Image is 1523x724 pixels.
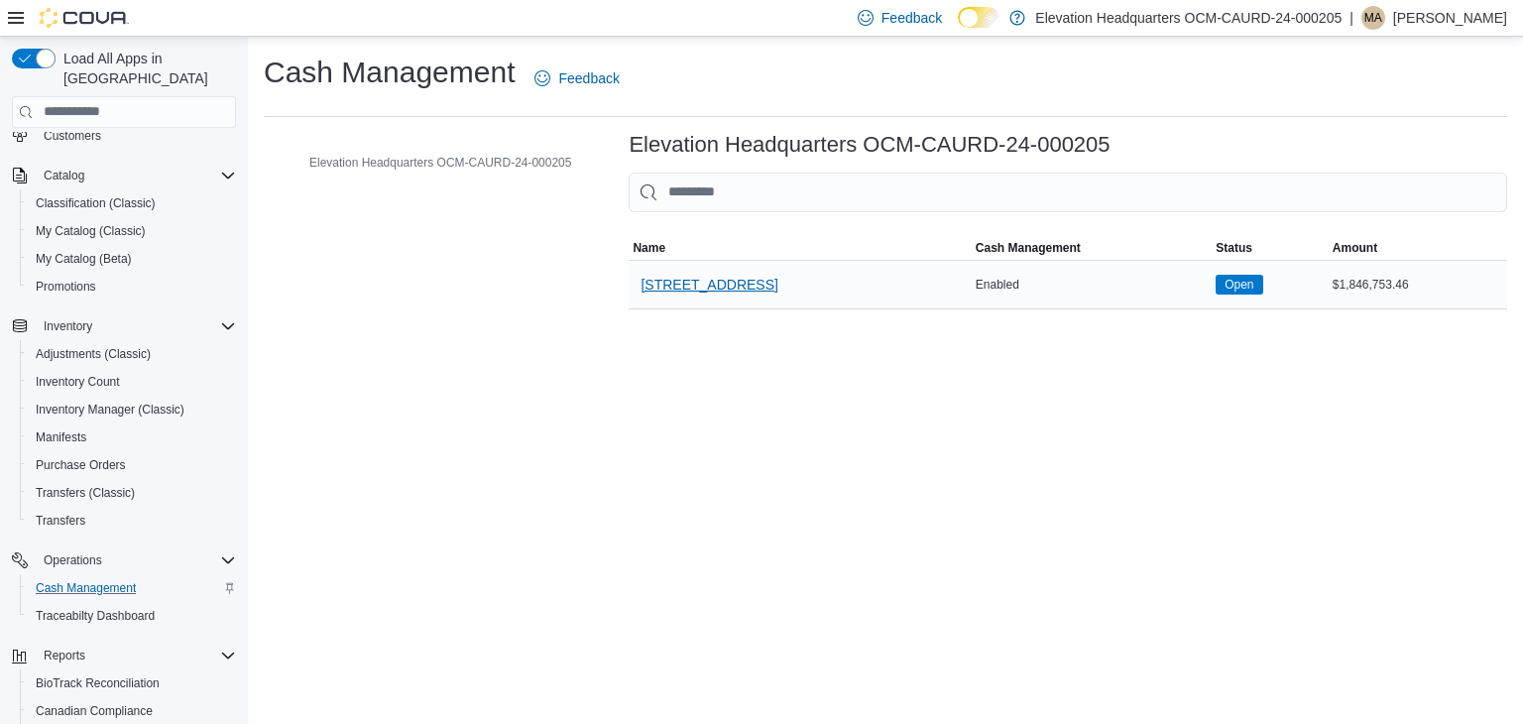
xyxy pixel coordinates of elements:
span: Inventory Manager (Classic) [28,398,236,422]
span: Classification (Classic) [28,191,236,215]
span: Feedback [558,68,619,88]
span: Catalog [36,164,236,187]
button: Inventory [36,314,100,338]
a: Transfers (Classic) [28,481,143,505]
button: [STREET_ADDRESS] [633,265,785,304]
a: BioTrack Reconciliation [28,671,168,695]
span: Inventory Manager (Classic) [36,402,184,418]
h1: Cash Management [264,53,515,92]
button: BioTrack Reconciliation [20,669,244,697]
a: Customers [36,124,109,148]
span: Cash Management [28,576,236,600]
span: Manifests [36,429,86,445]
button: Cash Management [20,574,244,602]
div: $1,846,753.46 [1329,273,1507,297]
span: [STREET_ADDRESS] [641,275,777,295]
button: Manifests [20,423,244,451]
p: [PERSON_NAME] [1393,6,1507,30]
a: Classification (Classic) [28,191,164,215]
span: My Catalog (Beta) [28,247,236,271]
span: Inventory [44,318,92,334]
img: Cova [40,8,129,28]
span: Operations [36,548,236,572]
div: Mohamed Alayyidi [1361,6,1385,30]
span: BioTrack Reconciliation [36,675,160,691]
button: Promotions [20,273,244,301]
button: Inventory Count [20,368,244,396]
button: Amount [1329,236,1507,260]
span: Inventory Count [28,370,236,394]
button: Elevation Headquarters OCM-CAURD-24-000205 [282,151,579,175]
a: Canadian Compliance [28,699,161,723]
span: Traceabilty Dashboard [28,604,236,628]
button: Inventory Manager (Classic) [20,396,244,423]
p: | [1349,6,1353,30]
button: My Catalog (Beta) [20,245,244,273]
button: Adjustments (Classic) [20,340,244,368]
a: Promotions [28,275,104,299]
span: Transfers [36,513,85,529]
span: Classification (Classic) [36,195,156,211]
button: Purchase Orders [20,451,244,479]
span: Transfers (Classic) [28,481,236,505]
span: Inventory Count [36,374,120,390]
span: My Catalog (Classic) [36,223,146,239]
a: Adjustments (Classic) [28,342,159,366]
a: Inventory Count [28,370,128,394]
span: Customers [44,128,101,144]
span: Canadian Compliance [28,699,236,723]
span: Amount [1333,240,1377,256]
span: Open [1225,276,1253,294]
button: Operations [36,548,110,572]
button: Name [629,236,971,260]
span: Open [1216,275,1262,295]
p: Elevation Headquarters OCM-CAURD-24-000205 [1035,6,1342,30]
button: Catalog [4,162,244,189]
span: Status [1216,240,1252,256]
a: My Catalog (Classic) [28,219,154,243]
div: Enabled [972,273,1212,297]
a: Manifests [28,425,94,449]
button: My Catalog (Classic) [20,217,244,245]
button: Reports [36,644,93,667]
span: My Catalog (Beta) [36,251,132,267]
span: MA [1364,6,1382,30]
span: Elevation Headquarters OCM-CAURD-24-000205 [309,155,571,171]
span: Cash Management [976,240,1081,256]
span: Adjustments (Classic) [28,342,236,366]
button: Traceabilty Dashboard [20,602,244,630]
a: Purchase Orders [28,453,134,477]
span: Operations [44,552,102,568]
span: Promotions [28,275,236,299]
button: Customers [4,121,244,150]
button: Transfers [20,507,244,535]
button: Transfers (Classic) [20,479,244,507]
span: Feedback [881,8,942,28]
span: Canadian Compliance [36,703,153,719]
a: My Catalog (Beta) [28,247,140,271]
span: BioTrack Reconciliation [28,671,236,695]
span: Transfers [28,509,236,533]
span: Manifests [28,425,236,449]
span: Inventory [36,314,236,338]
span: Purchase Orders [28,453,236,477]
span: Dark Mode [958,28,959,29]
a: Transfers [28,509,93,533]
span: Customers [36,123,236,148]
span: Load All Apps in [GEOGRAPHIC_DATA] [56,49,236,88]
a: Feedback [527,59,627,98]
a: Cash Management [28,576,144,600]
button: Inventory [4,312,244,340]
button: Classification (Classic) [20,189,244,217]
a: Inventory Manager (Classic) [28,398,192,422]
a: Traceabilty Dashboard [28,604,163,628]
span: Reports [44,648,85,664]
button: Status [1212,236,1329,260]
span: My Catalog (Classic) [28,219,236,243]
button: Operations [4,546,244,574]
button: Catalog [36,164,92,187]
span: Promotions [36,279,96,295]
h3: Elevation Headquarters OCM-CAURD-24-000205 [629,133,1110,157]
span: Transfers (Classic) [36,485,135,501]
input: Dark Mode [958,7,999,28]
